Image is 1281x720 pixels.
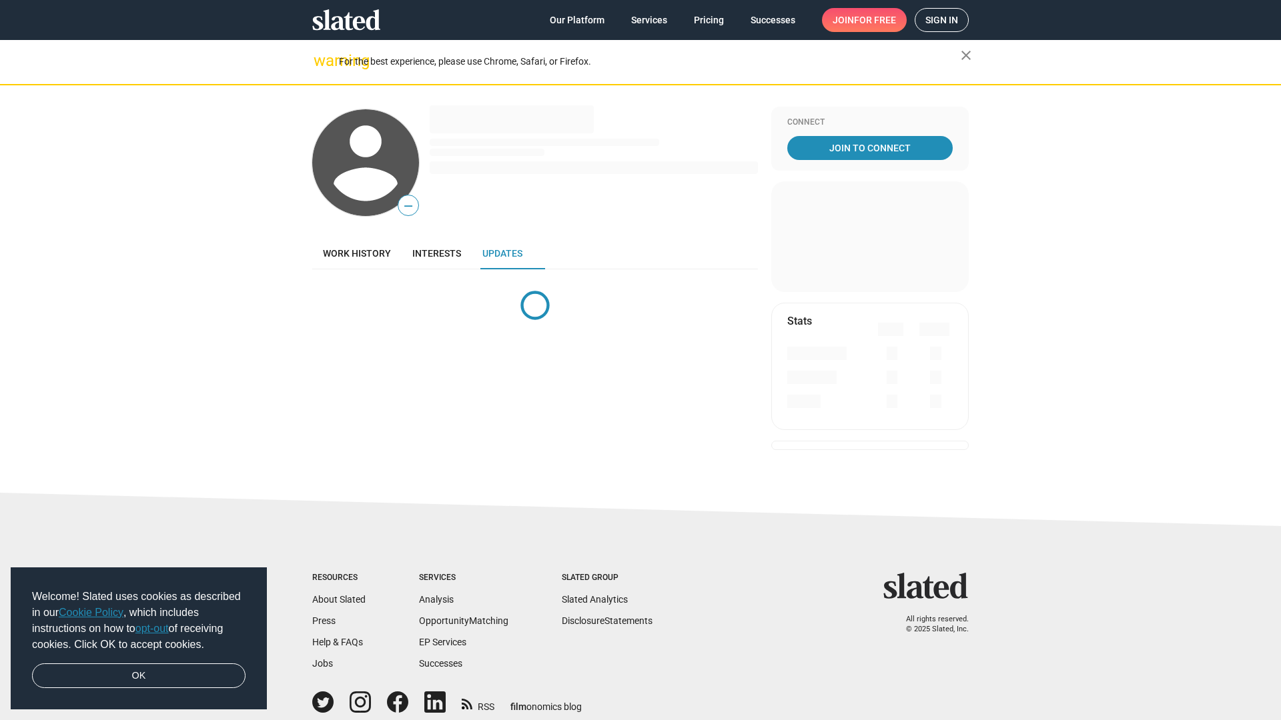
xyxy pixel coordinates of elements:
a: DisclosureStatements [562,615,653,626]
span: Join To Connect [790,136,950,160]
div: Resources [312,573,366,583]
span: Successes [751,8,795,32]
a: Join To Connect [787,136,953,160]
a: filmonomics blog [510,690,582,713]
a: dismiss cookie message [32,663,246,689]
div: Connect [787,117,953,128]
mat-icon: close [958,47,974,63]
a: Work history [312,237,402,269]
span: film [510,701,526,712]
a: Press [312,615,336,626]
a: Sign in [915,8,969,32]
span: Work history [323,248,391,259]
div: Slated Group [562,573,653,583]
a: About Slated [312,594,366,605]
a: Pricing [683,8,735,32]
p: All rights reserved. © 2025 Slated, Inc. [892,615,969,634]
a: opt-out [135,623,169,634]
a: Interests [402,237,472,269]
span: Sign in [925,9,958,31]
span: Our Platform [550,8,604,32]
a: Help & FAQs [312,637,363,647]
span: Updates [482,248,522,259]
a: Analysis [419,594,454,605]
a: Joinfor free [822,8,907,32]
span: Services [631,8,667,32]
a: Services [620,8,678,32]
span: Pricing [694,8,724,32]
span: for free [854,8,896,32]
a: OpportunityMatching [419,615,508,626]
span: Interests [412,248,461,259]
mat-card-title: Stats [787,314,812,328]
a: EP Services [419,637,466,647]
div: cookieconsent [11,567,267,710]
div: Services [419,573,508,583]
mat-icon: warning [314,53,330,69]
a: Our Platform [539,8,615,32]
div: For the best experience, please use Chrome, Safari, or Firefox. [339,53,961,71]
span: — [398,197,418,215]
a: Successes [419,658,462,669]
a: Slated Analytics [562,594,628,605]
span: Join [833,8,896,32]
a: Jobs [312,658,333,669]
a: Updates [472,237,533,269]
a: Cookie Policy [59,607,123,618]
a: Successes [740,8,806,32]
a: RSS [462,693,494,713]
span: Welcome! Slated uses cookies as described in our , which includes instructions on how to of recei... [32,589,246,653]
